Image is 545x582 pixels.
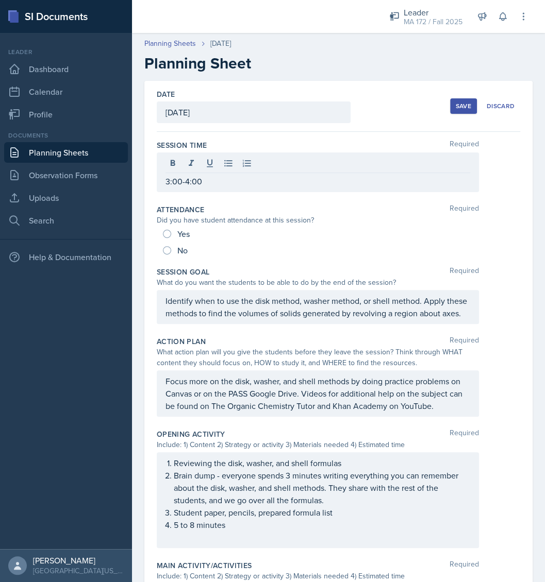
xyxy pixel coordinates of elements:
p: Identify when to use the disk method, washer method, or shell method. Apply these methods to find... [166,295,470,319]
span: Yes [177,229,190,239]
div: Save [456,102,471,110]
p: 3:00-4:00 [166,175,470,187]
p: 5 to 8 minutes [174,519,470,531]
div: MA 172 / Fall 2025 [404,16,463,27]
span: No [177,245,188,255]
span: Required [450,140,479,150]
span: Required [450,560,479,571]
label: Main Activity/Activities [157,560,252,571]
span: Required [450,267,479,277]
div: Include: 1) Content 2) Strategy or activity 3) Materials needed 4) Estimated time [157,571,479,581]
button: Save [450,98,477,114]
div: [GEOGRAPHIC_DATA][US_STATE] in [GEOGRAPHIC_DATA] [33,566,124,576]
div: [DATE] [210,38,231,49]
div: Help & Documentation [4,247,128,267]
label: Action Plan [157,336,206,347]
div: What do you want the students to be able to do by the end of the session? [157,277,479,288]
a: Uploads [4,187,128,208]
div: Leader [404,6,463,19]
p: Reviewing the disk, washer, and shell formulas [174,457,470,469]
div: Documents [4,131,128,140]
div: [PERSON_NAME] [33,555,124,566]
h2: Planning Sheet [144,54,533,73]
p: Student paper, pencils, prepared formula list [174,506,470,519]
label: Attendance [157,204,205,215]
a: Dashboard [4,59,128,79]
span: Required [450,336,479,347]
label: Session Time [157,140,207,150]
button: Discard [481,98,520,114]
div: Include: 1) Content 2) Strategy or activity 3) Materials needed 4) Estimated time [157,439,479,450]
span: Required [450,204,479,215]
label: Date [157,89,175,99]
a: Calendar [4,81,128,102]
span: Required [450,429,479,439]
div: Leader [4,47,128,57]
div: What action plan will you give the students before they leave the session? Think through WHAT con... [157,347,479,368]
p: Focus more on the disk, washer, and shell methods by doing practice problems on Canvas or on the ... [166,375,470,412]
a: Planning Sheets [4,142,128,163]
label: Session Goal [157,267,209,277]
a: Profile [4,104,128,125]
label: Opening Activity [157,429,225,439]
div: Discard [487,102,515,110]
a: Observation Forms [4,165,128,185]
a: Search [4,210,128,231]
div: Did you have student attendance at this session? [157,215,479,226]
a: Planning Sheets [144,38,196,49]
p: Brain dump - everyone spends 3 minutes writing everything you can remember about the disk, washer... [174,469,470,506]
